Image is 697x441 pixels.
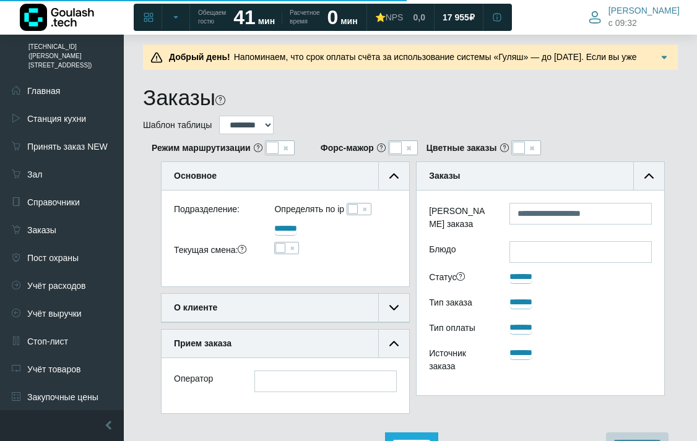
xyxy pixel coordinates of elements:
div: Источник заказа [420,345,500,377]
button: [PERSON_NAME] c 09:32 [581,2,687,32]
img: Предупреждение [150,51,163,64]
div: Подразделение: [165,203,265,221]
img: Логотип компании Goulash.tech [20,4,94,31]
label: Определять по ip [274,203,344,216]
label: [PERSON_NAME] заказа [420,203,500,235]
span: Напоминаем, что срок оплаты счёта за использование системы «Гуляш» — до [DATE]. Если вы уже произ... [165,52,637,88]
span: Обещаем гостю [198,9,226,26]
a: ⭐NPS 0,0 [368,6,433,28]
img: Подробнее [658,51,670,64]
span: 0,0 [413,12,425,23]
strong: 0 [327,6,339,28]
span: ₽ [469,12,475,23]
b: Добрый день! [169,52,230,62]
h1: Заказы [143,85,215,111]
label: Блюдо [420,241,500,263]
span: 17 955 [443,12,469,23]
label: Шаблон таблицы [143,119,212,132]
b: Основное [174,171,217,181]
img: collapse [389,171,399,181]
b: Цветные заказы [426,142,497,155]
div: Тип заказа [420,294,500,314]
div: Тип оплаты [420,320,500,339]
img: collapse [389,303,399,312]
b: О клиенте [174,302,217,312]
div: ⭐ [375,12,404,23]
b: Прием заказа [174,338,232,348]
b: Форс-мажор [321,142,374,155]
b: Режим маршрутизации [152,142,251,155]
img: collapse [389,339,399,348]
label: Оператор [174,372,213,385]
strong: 41 [233,6,256,28]
b: Заказы [429,171,460,181]
span: [PERSON_NAME] [608,5,680,16]
span: мин [258,16,275,26]
span: NPS [386,12,404,22]
img: collapse [644,171,654,181]
div: Статус [420,269,500,288]
span: мин [340,16,357,26]
a: Обещаем гостю 41 мин Расчетное время 0 мин [191,6,365,28]
span: Расчетное время [290,9,319,26]
div: Текущая смена: [165,242,265,261]
span: c 09:32 [608,17,637,30]
a: 17 955 ₽ [435,6,482,28]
